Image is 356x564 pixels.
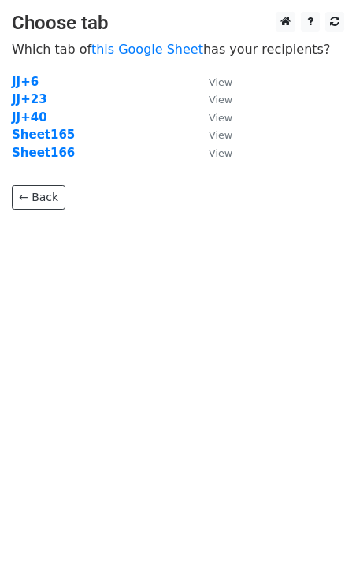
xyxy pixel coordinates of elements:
a: JJ+6 [12,75,39,89]
a: Sheet166 [12,146,75,160]
small: View [209,129,232,141]
a: JJ+40 [12,110,47,124]
a: View [193,110,232,124]
a: JJ+23 [12,92,47,106]
a: View [193,146,232,160]
small: View [209,94,232,106]
a: ← Back [12,185,65,210]
a: this Google Sheet [91,42,203,57]
h3: Choose tab [12,12,344,35]
a: View [193,92,232,106]
a: View [193,128,232,142]
small: View [209,112,232,124]
a: Sheet165 [12,128,75,142]
small: View [209,147,232,159]
a: View [193,75,232,89]
small: View [209,76,232,88]
p: Which tab of has your recipients? [12,41,344,58]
